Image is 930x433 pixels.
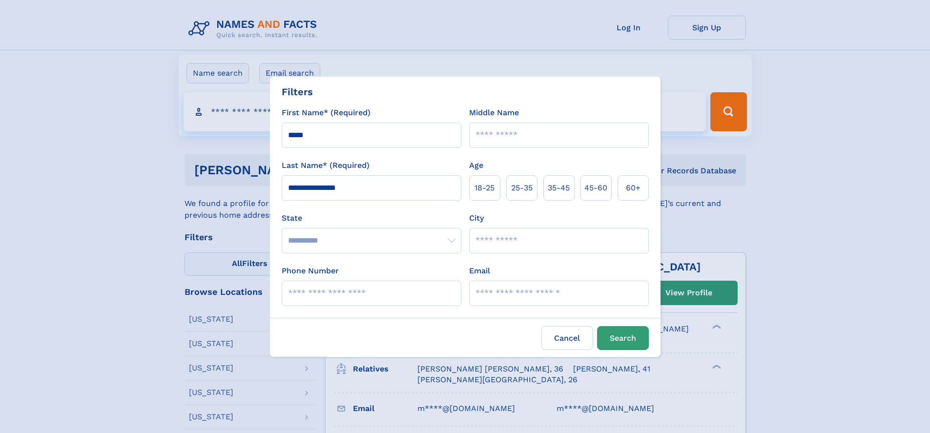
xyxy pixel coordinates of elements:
button: Search [597,326,649,350]
label: Email [469,265,490,277]
span: 35‑45 [548,182,570,194]
span: 45‑60 [584,182,607,194]
label: Phone Number [282,265,339,277]
span: 60+ [626,182,641,194]
span: 25‑35 [511,182,533,194]
label: City [469,212,484,224]
label: Age [469,160,483,171]
label: First Name* (Required) [282,107,371,119]
label: Middle Name [469,107,519,119]
label: Last Name* (Required) [282,160,370,171]
label: Cancel [541,326,593,350]
div: Filters [282,84,313,99]
label: State [282,212,461,224]
span: 18‑25 [475,182,495,194]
